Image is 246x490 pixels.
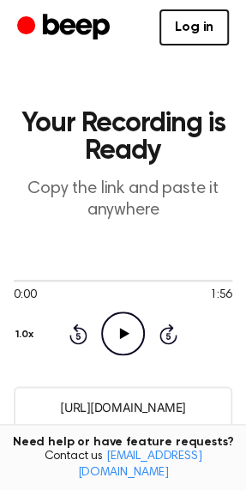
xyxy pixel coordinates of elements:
[78,451,202,478] a: [EMAIL_ADDRESS][DOMAIN_NAME]
[14,320,40,349] button: 1.0x
[10,450,236,480] span: Contact us
[210,287,232,305] span: 1:56
[14,287,36,305] span: 0:00
[159,9,229,45] a: Log in
[17,11,114,45] a: Beep
[14,110,232,165] h1: Your Recording is Ready
[14,178,232,221] p: Copy the link and paste it anywhere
